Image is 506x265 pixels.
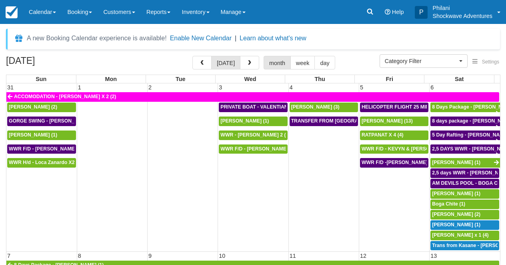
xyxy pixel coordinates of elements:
[9,160,82,165] span: WWR H/d - Loca Zanardo X2 (2)
[220,118,269,124] span: [PERSON_NAME] (1)
[291,104,340,110] span: [PERSON_NAME] (3)
[218,253,226,259] span: 10
[6,84,14,91] span: 31
[170,34,232,42] button: Enable New Calendar
[385,9,390,15] i: Help
[430,210,499,220] a: [PERSON_NAME] (2)
[7,158,76,168] a: WWR H/d - Loca Zanardo X2 (2)
[360,103,428,112] a: HELICOPTER FLIGHT 25 MINS- [PERSON_NAME] X1 (1)
[430,241,499,251] a: Trans from Kasane - [PERSON_NAME] X4 (4)
[432,232,488,238] span: [PERSON_NAME] x 1 (4)
[362,146,464,152] span: WWR F/D - KEVYN & [PERSON_NAME] 2 (2)
[430,253,438,259] span: 13
[380,54,468,68] button: Category Filter
[14,94,116,99] span: ACCOMODATION - [PERSON_NAME] X 2 (2)
[6,56,107,71] h2: [DATE]
[235,35,236,42] span: |
[359,84,364,91] span: 5
[9,146,92,152] span: WWR F/D - [PERSON_NAME] X 1 (1)
[219,117,287,126] a: [PERSON_NAME] (1)
[219,103,287,112] a: PRIVATE BOAT - VALENTIAN [PERSON_NAME] X 4 (4)
[290,103,358,112] a: [PERSON_NAME] (3)
[432,201,465,207] span: Boga Chite (1)
[6,253,11,259] span: 7
[211,56,240,69] button: [DATE]
[290,56,315,69] button: week
[219,131,287,140] a: WWR - [PERSON_NAME] 2 (2)
[430,231,499,240] a: [PERSON_NAME] x 1 (4)
[430,103,500,112] a: 8 Days Package - [PERSON_NAME] (1)
[432,160,480,165] span: [PERSON_NAME] (1)
[27,34,167,43] div: A new Booking Calendar experience is available!
[362,118,413,124] span: [PERSON_NAME] (13)
[314,56,335,69] button: day
[289,253,297,259] span: 11
[218,84,223,91] span: 3
[430,220,499,230] a: [PERSON_NAME] (1)
[240,35,306,42] a: Learn about what's new
[432,222,480,227] span: [PERSON_NAME] (1)
[360,131,428,140] a: RATPANAT X 4 (4)
[6,92,499,102] a: ACCOMODATION - [PERSON_NAME] X 2 (2)
[244,76,256,82] span: Wed
[9,104,57,110] span: [PERSON_NAME] (2)
[430,131,500,140] a: 5 Day Rafting - [PERSON_NAME] X1 (1)
[220,104,346,110] span: PRIVATE BOAT - VALENTIAN [PERSON_NAME] X 4 (4)
[7,131,76,140] a: [PERSON_NAME] (1)
[430,158,500,168] a: [PERSON_NAME] (1)
[430,179,499,188] a: AM DEVILS POOL - BOGA CHITE X 1 (1)
[290,117,358,126] a: TRANSFER FROM [GEOGRAPHIC_DATA] TO VIC FALLS - [PERSON_NAME] X 1 (1)
[362,160,449,165] span: WWR F/D -[PERSON_NAME] X 15 (15)
[360,144,428,154] a: WWR F/D - KEVYN & [PERSON_NAME] 2 (2)
[148,253,152,259] span: 9
[362,104,491,110] span: HELICOPTER FLIGHT 25 MINS- [PERSON_NAME] X1 (1)
[7,117,76,126] a: GORGE SWING - [PERSON_NAME] X 2 (2)
[430,144,500,154] a: 2,5 DAYS WWR - [PERSON_NAME] X1 (1)
[77,84,82,91] span: 1
[9,118,106,124] span: GORGE SWING - [PERSON_NAME] X 2 (2)
[360,117,428,126] a: [PERSON_NAME] (13)
[6,6,18,18] img: checkfront-main-nav-mini-logo.png
[77,253,82,259] span: 8
[468,56,504,68] button: Settings
[7,103,76,112] a: [PERSON_NAME] (2)
[291,118,483,124] span: TRANSFER FROM [GEOGRAPHIC_DATA] TO VIC FALLS - [PERSON_NAME] X 1 (1)
[430,168,499,178] a: 2,5 days WWR - [PERSON_NAME] X2 (2)
[264,56,291,69] button: month
[220,132,290,138] span: WWR - [PERSON_NAME] 2 (2)
[432,4,492,12] p: Philani
[385,57,457,65] span: Category Filter
[176,76,186,82] span: Tue
[105,76,117,82] span: Mon
[362,132,404,138] span: RATPANAT X 4 (4)
[36,76,46,82] span: Sun
[430,84,434,91] span: 6
[386,76,393,82] span: Fri
[314,76,325,82] span: Thu
[360,158,428,168] a: WWR F/D -[PERSON_NAME] X 15 (15)
[430,117,500,126] a: 8 days package - [PERSON_NAME] X1 (1)
[415,6,428,19] div: P
[432,212,480,217] span: [PERSON_NAME] (2)
[432,12,492,20] p: Shockwave Adventures
[220,146,302,152] span: WWR F/D - [PERSON_NAME] x3 (3)
[148,84,152,91] span: 2
[432,191,480,196] span: [PERSON_NAME] (1)
[9,132,57,138] span: [PERSON_NAME] (1)
[455,76,464,82] span: Sat
[7,144,76,154] a: WWR F/D - [PERSON_NAME] X 1 (1)
[430,189,499,199] a: [PERSON_NAME] (1)
[219,144,287,154] a: WWR F/D - [PERSON_NAME] x3 (3)
[482,59,499,65] span: Settings
[430,200,499,209] a: Boga Chite (1)
[289,84,294,91] span: 4
[359,253,367,259] span: 12
[392,9,404,15] span: Help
